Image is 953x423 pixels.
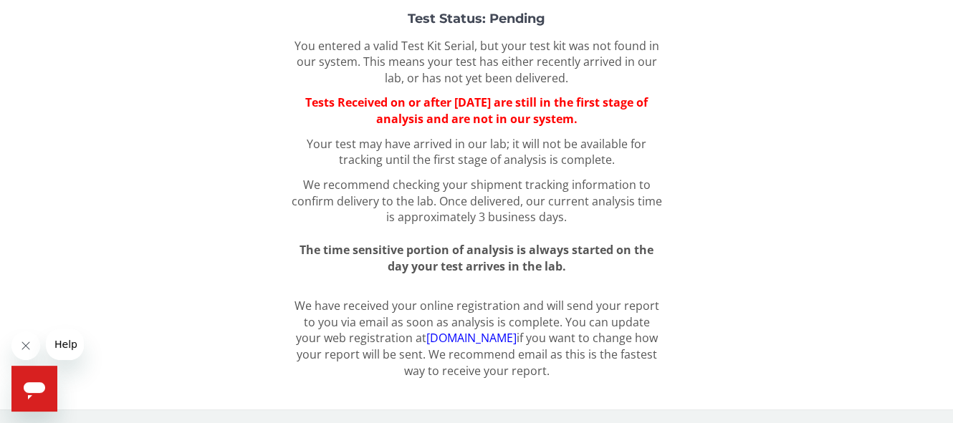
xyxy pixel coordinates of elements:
iframe: Close message [11,331,40,360]
span: The time sensitive portion of analysis is always started on the day your test arrives in the lab. [300,242,653,274]
strong: Test Status: Pending [408,11,545,26]
span: We recommend checking your shipment tracking information to confirm delivery to the lab. [292,177,651,209]
iframe: Message from company [46,329,84,360]
span: Once delivered, our current analysis time is approximately 3 business days. [386,193,662,225]
iframe: Button to launch messaging window [11,366,57,412]
span: Tests Received on or after [DATE] are still in the first stage of analysis and are not in our sys... [305,94,648,127]
p: You entered a valid Test Kit Serial, but your test kit was not found in our system. This means yo... [290,38,663,87]
a: [DOMAIN_NAME] [426,330,517,346]
p: We have received your online registration and will send your report to you via email as soon as a... [290,298,663,379]
p: Your test may have arrived in our lab; it will not be available for tracking until the first stag... [290,136,663,169]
